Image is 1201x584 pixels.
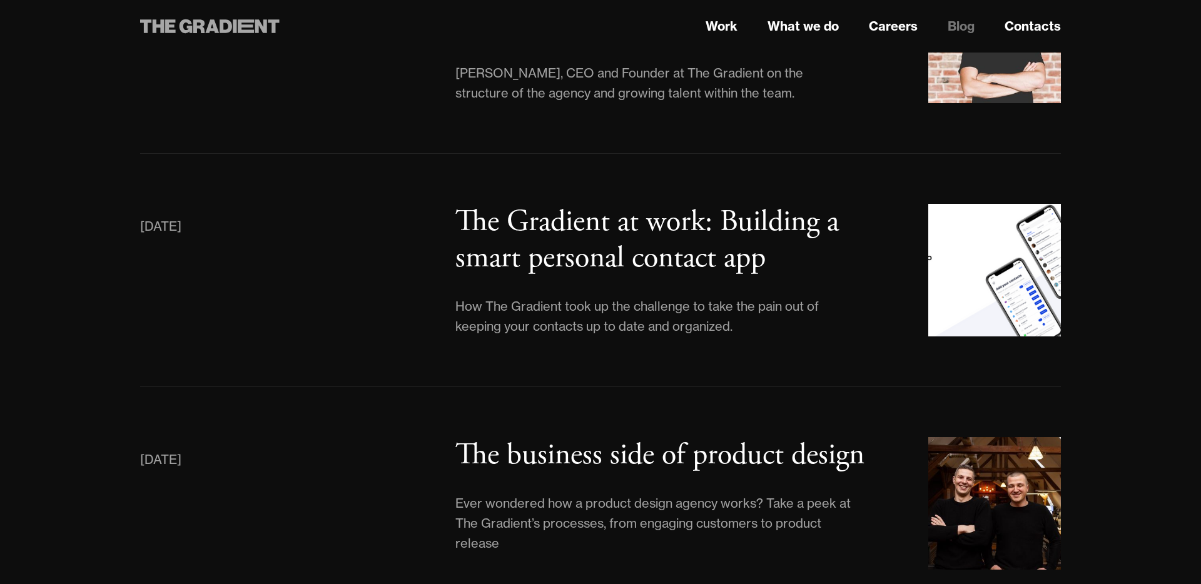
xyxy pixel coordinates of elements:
[455,296,853,336] div: How The Gradient took up the challenge to take the pain out of keeping your contacts up to date a...
[455,63,853,103] div: [PERSON_NAME], CEO and Founder at The Gradient on the structure of the agency and growing talent ...
[455,493,853,553] div: Ever wondered how a product design agency works? Take a peek at The Gradient’s processes, from en...
[140,437,1061,570] a: [DATE]The business side of product designEver wondered how a product design agency works? Take a ...
[140,450,181,470] div: [DATE]
[455,203,839,277] h3: The Gradient at work: Building a smart personal contact app
[869,17,918,36] a: Careers
[768,17,839,36] a: What we do
[455,436,864,474] h3: The business side of product design
[1005,17,1061,36] a: Contacts
[140,204,1061,336] a: [DATE]The Gradient at work: Building a smart personal contact appHow The Gradient took up the cha...
[706,17,737,36] a: Work
[140,216,181,236] div: [DATE]
[948,17,975,36] a: Blog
